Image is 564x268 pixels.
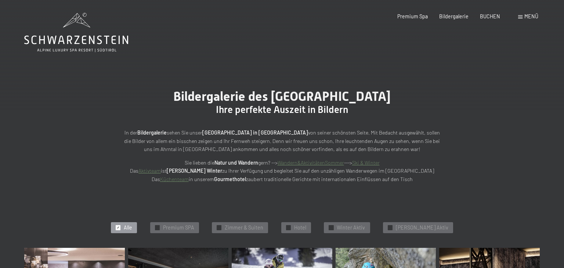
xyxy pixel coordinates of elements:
strong: Natur und Wandern [214,159,258,166]
span: Winter Aktiv [337,224,365,231]
p: Sie lieben die gern? --> ---> Das ist zu Ihrer Verfügung und begleitet Sie auf den unzähligen Wan... [120,159,444,184]
span: ✓ [388,225,391,230]
span: Zimmer & Suiten [225,224,263,231]
a: Premium Spa [397,13,428,19]
span: ✓ [218,225,221,230]
a: Wandern&AktivitätenSommer [278,159,344,166]
a: Aktivteam [138,168,161,174]
span: Bildergalerie des [GEOGRAPHIC_DATA] [173,89,391,104]
span: Menü [524,13,538,19]
span: ✓ [330,225,333,230]
span: Premium SPA [163,224,194,231]
a: BUCHEN [480,13,500,19]
a: Ski & Winter [352,159,380,166]
span: Alle [124,224,132,231]
span: ✓ [156,225,159,230]
span: Ihre perfekte Auszeit in Bildern [216,104,348,115]
strong: [PERSON_NAME] Winter [167,168,222,174]
a: Küchenteam [160,176,189,182]
span: [PERSON_NAME] Aktiv [396,224,448,231]
strong: Gourmethotel [214,176,246,182]
strong: Bildergalerie [137,129,167,136]
span: Hotel [294,224,306,231]
span: ✓ [287,225,290,230]
p: In der sehen Sie unser von seiner schönsten Seite. Mit Bedacht ausgewählt, sollen die Bilder von ... [120,129,444,154]
strong: [GEOGRAPHIC_DATA] in [GEOGRAPHIC_DATA] [202,129,308,136]
a: Bildergalerie [439,13,469,19]
span: ✓ [117,225,120,230]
